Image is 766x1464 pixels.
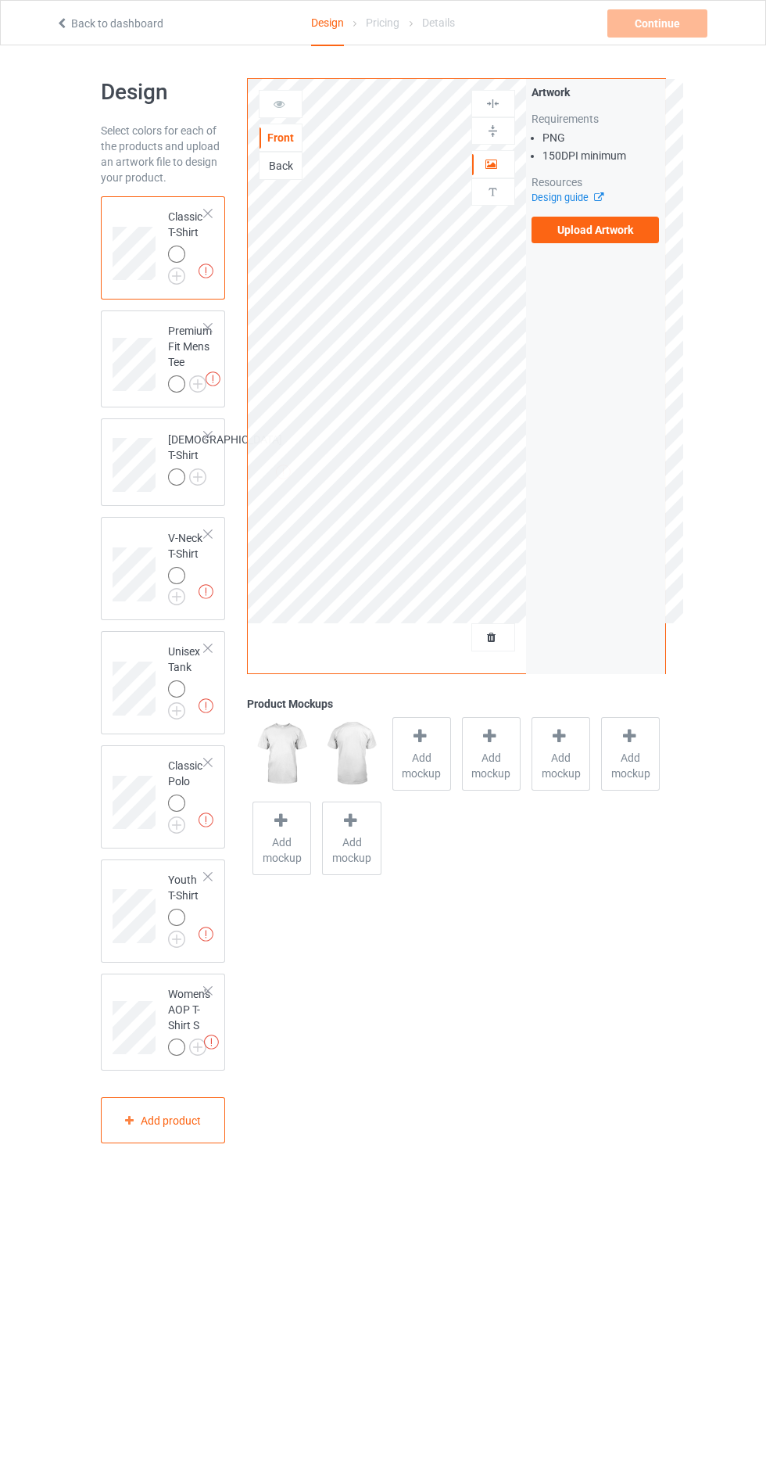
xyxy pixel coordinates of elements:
[168,432,282,485] div: [DEMOGRAPHIC_DATA] T-Shirt
[532,174,660,190] div: Resources
[168,530,206,601] div: V-Neck T-Shirt
[101,517,226,620] div: V-Neck T-Shirt
[168,588,185,605] img: svg+xml;base64,PD94bWwgdmVyc2lvbj0iMS4wIiBlbmNvZGluZz0iVVRGLTgiPz4KPHN2ZyB3aWR0aD0iMjJweCIgaGVpZ2...
[392,717,451,791] div: Add mockup
[189,375,206,393] img: svg+xml;base64,PD94bWwgdmVyc2lvbj0iMS4wIiBlbmNvZGluZz0iVVRGLTgiPz4KPHN2ZyB3aWR0aD0iMjJweCIgaGVpZ2...
[601,717,660,791] div: Add mockup
[206,371,220,386] img: exclamation icon
[168,816,185,834] img: svg+xml;base64,PD94bWwgdmVyc2lvbj0iMS4wIiBlbmNvZGluZz0iVVRGLTgiPz4KPHN2ZyB3aWR0aD0iMjJweCIgaGVpZ2...
[532,84,660,100] div: Artwork
[532,750,589,781] span: Add mockup
[168,644,206,714] div: Unisex Tank
[366,1,399,45] div: Pricing
[311,1,344,46] div: Design
[189,468,206,486] img: svg+xml;base64,PD94bWwgdmVyc2lvbj0iMS4wIiBlbmNvZGluZz0iVVRGLTgiPz4KPHN2ZyB3aWR0aD0iMjJweCIgaGVpZ2...
[260,158,302,174] div: Back
[247,696,665,712] div: Product Mockups
[101,78,226,106] h1: Design
[101,859,226,963] div: Youth T-Shirt
[199,264,213,278] img: exclamation icon
[485,124,500,138] img: svg%3E%0A
[168,267,185,285] img: svg+xml;base64,PD94bWwgdmVyc2lvbj0iMS4wIiBlbmNvZGluZz0iVVRGLTgiPz4KPHN2ZyB3aWR0aD0iMjJweCIgaGVpZ2...
[260,130,302,145] div: Front
[199,927,213,942] img: exclamation icon
[101,123,226,185] div: Select colors for each of the products and upload an artwork file to design your product.
[422,1,455,45] div: Details
[204,1035,219,1050] img: exclamation icon
[252,717,311,791] img: regular.jpg
[168,209,206,279] div: Classic T-Shirt
[463,750,520,781] span: Add mockup
[101,745,226,849] div: Classic Polo
[168,758,206,828] div: Classic Polo
[393,750,450,781] span: Add mockup
[101,418,226,506] div: [DEMOGRAPHIC_DATA] T-Shirt
[462,717,521,791] div: Add mockup
[168,872,206,942] div: Youth T-Shirt
[55,17,163,30] a: Back to dashboard
[253,834,310,866] span: Add mockup
[199,698,213,713] img: exclamation icon
[199,813,213,827] img: exclamation icon
[101,974,226,1071] div: Women's AOP T-Shirt S
[485,185,500,199] img: svg%3E%0A
[532,217,660,243] label: Upload Artwork
[532,192,603,203] a: Design guide
[252,802,311,875] div: Add mockup
[199,584,213,599] img: exclamation icon
[322,717,381,791] img: regular.jpg
[168,986,210,1055] div: Women's AOP T-Shirt S
[323,834,380,866] span: Add mockup
[101,196,226,300] div: Classic T-Shirt
[602,750,659,781] span: Add mockup
[168,931,185,948] img: svg+xml;base64,PD94bWwgdmVyc2lvbj0iMS4wIiBlbmNvZGluZz0iVVRGLTgiPz4KPHN2ZyB3aWR0aD0iMjJweCIgaGVpZ2...
[532,717,590,791] div: Add mockup
[168,702,185,719] img: svg+xml;base64,PD94bWwgdmVyc2lvbj0iMS4wIiBlbmNvZGluZz0iVVRGLTgiPz4KPHN2ZyB3aWR0aD0iMjJweCIgaGVpZ2...
[542,148,660,163] li: 150 DPI minimum
[189,1039,206,1056] img: svg+xml;base64,PD94bWwgdmVyc2lvbj0iMS4wIiBlbmNvZGluZz0iVVRGLTgiPz4KPHN2ZyB3aWR0aD0iMjJweCIgaGVpZ2...
[168,323,212,392] div: Premium Fit Mens Tee
[101,1097,226,1143] div: Add product
[101,631,226,734] div: Unisex Tank
[101,310,226,408] div: Premium Fit Mens Tee
[532,111,660,127] div: Requirements
[485,96,500,111] img: svg%3E%0A
[542,130,660,145] li: PNG
[322,802,381,875] div: Add mockup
